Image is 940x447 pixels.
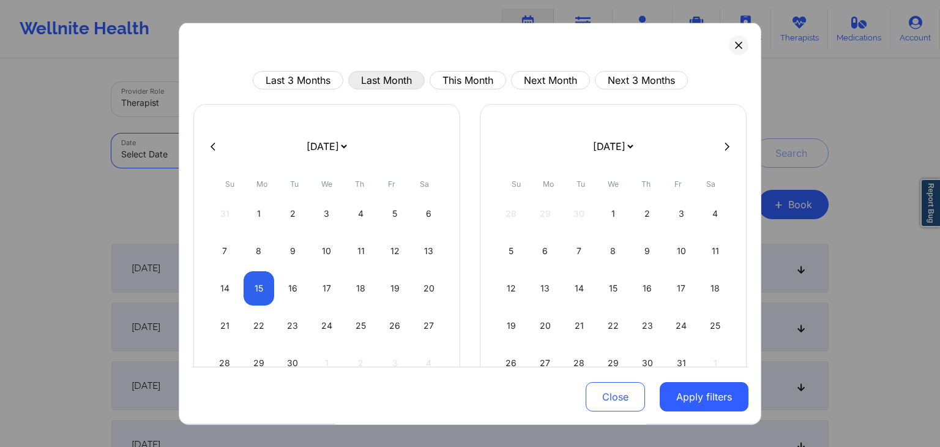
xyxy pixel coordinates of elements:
[699,197,731,231] div: Sat Oct 04 2025
[632,346,663,380] div: Thu Oct 30 2025
[277,234,308,268] div: Tue Sep 09 2025
[706,179,715,189] abbr: Saturday
[699,234,731,268] div: Sat Oct 11 2025
[311,197,343,231] div: Wed Sep 03 2025
[244,271,275,306] div: Mon Sep 15 2025
[576,179,585,189] abbr: Tuesday
[595,71,688,89] button: Next 3 Months
[530,346,561,380] div: Mon Oct 27 2025
[512,179,521,189] abbr: Sunday
[496,346,527,380] div: Sun Oct 26 2025
[632,197,663,231] div: Thu Oct 02 2025
[543,179,554,189] abbr: Monday
[608,179,619,189] abbr: Wednesday
[564,271,595,306] div: Tue Oct 14 2025
[345,271,376,306] div: Thu Sep 18 2025
[564,346,595,380] div: Tue Oct 28 2025
[530,234,561,268] div: Mon Oct 06 2025
[277,197,308,231] div: Tue Sep 02 2025
[277,346,308,380] div: Tue Sep 30 2025
[277,271,308,306] div: Tue Sep 16 2025
[209,346,241,380] div: Sun Sep 28 2025
[420,179,429,189] abbr: Saturday
[244,234,275,268] div: Mon Sep 08 2025
[666,197,697,231] div: Fri Oct 03 2025
[311,309,343,343] div: Wed Sep 24 2025
[209,309,241,343] div: Sun Sep 21 2025
[244,309,275,343] div: Mon Sep 22 2025
[666,234,697,268] div: Fri Oct 10 2025
[666,271,697,306] div: Fri Oct 17 2025
[496,234,527,268] div: Sun Oct 05 2025
[564,309,595,343] div: Tue Oct 21 2025
[345,309,376,343] div: Thu Sep 25 2025
[598,271,629,306] div: Wed Oct 15 2025
[530,309,561,343] div: Mon Oct 20 2025
[632,309,663,343] div: Thu Oct 23 2025
[355,179,364,189] abbr: Thursday
[511,71,590,89] button: Next Month
[379,271,411,306] div: Fri Sep 19 2025
[345,197,376,231] div: Thu Sep 04 2025
[496,309,527,343] div: Sun Oct 19 2025
[311,271,343,306] div: Wed Sep 17 2025
[388,179,395,189] abbr: Friday
[632,234,663,268] div: Thu Oct 09 2025
[244,346,275,380] div: Mon Sep 29 2025
[311,234,343,268] div: Wed Sep 10 2025
[379,197,411,231] div: Fri Sep 05 2025
[209,234,241,268] div: Sun Sep 07 2025
[430,71,506,89] button: This Month
[598,309,629,343] div: Wed Oct 22 2025
[660,383,748,412] button: Apply filters
[413,309,444,343] div: Sat Sep 27 2025
[666,346,697,380] div: Fri Oct 31 2025
[632,271,663,306] div: Thu Oct 16 2025
[277,309,308,343] div: Tue Sep 23 2025
[586,383,645,412] button: Close
[564,234,595,268] div: Tue Oct 07 2025
[244,197,275,231] div: Mon Sep 01 2025
[321,179,332,189] abbr: Wednesday
[379,234,411,268] div: Fri Sep 12 2025
[348,71,425,89] button: Last Month
[413,271,444,306] div: Sat Sep 20 2025
[253,71,343,89] button: Last 3 Months
[413,197,444,231] div: Sat Sep 06 2025
[598,234,629,268] div: Wed Oct 08 2025
[699,309,731,343] div: Sat Oct 25 2025
[598,197,629,231] div: Wed Oct 01 2025
[598,346,629,380] div: Wed Oct 29 2025
[530,271,561,306] div: Mon Oct 13 2025
[379,309,411,343] div: Fri Sep 26 2025
[674,179,682,189] abbr: Friday
[699,271,731,306] div: Sat Oct 18 2025
[496,271,527,306] div: Sun Oct 12 2025
[256,179,267,189] abbr: Monday
[225,179,234,189] abbr: Sunday
[666,309,697,343] div: Fri Oct 24 2025
[209,271,241,306] div: Sun Sep 14 2025
[641,179,651,189] abbr: Thursday
[290,179,299,189] abbr: Tuesday
[413,234,444,268] div: Sat Sep 13 2025
[345,234,376,268] div: Thu Sep 11 2025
